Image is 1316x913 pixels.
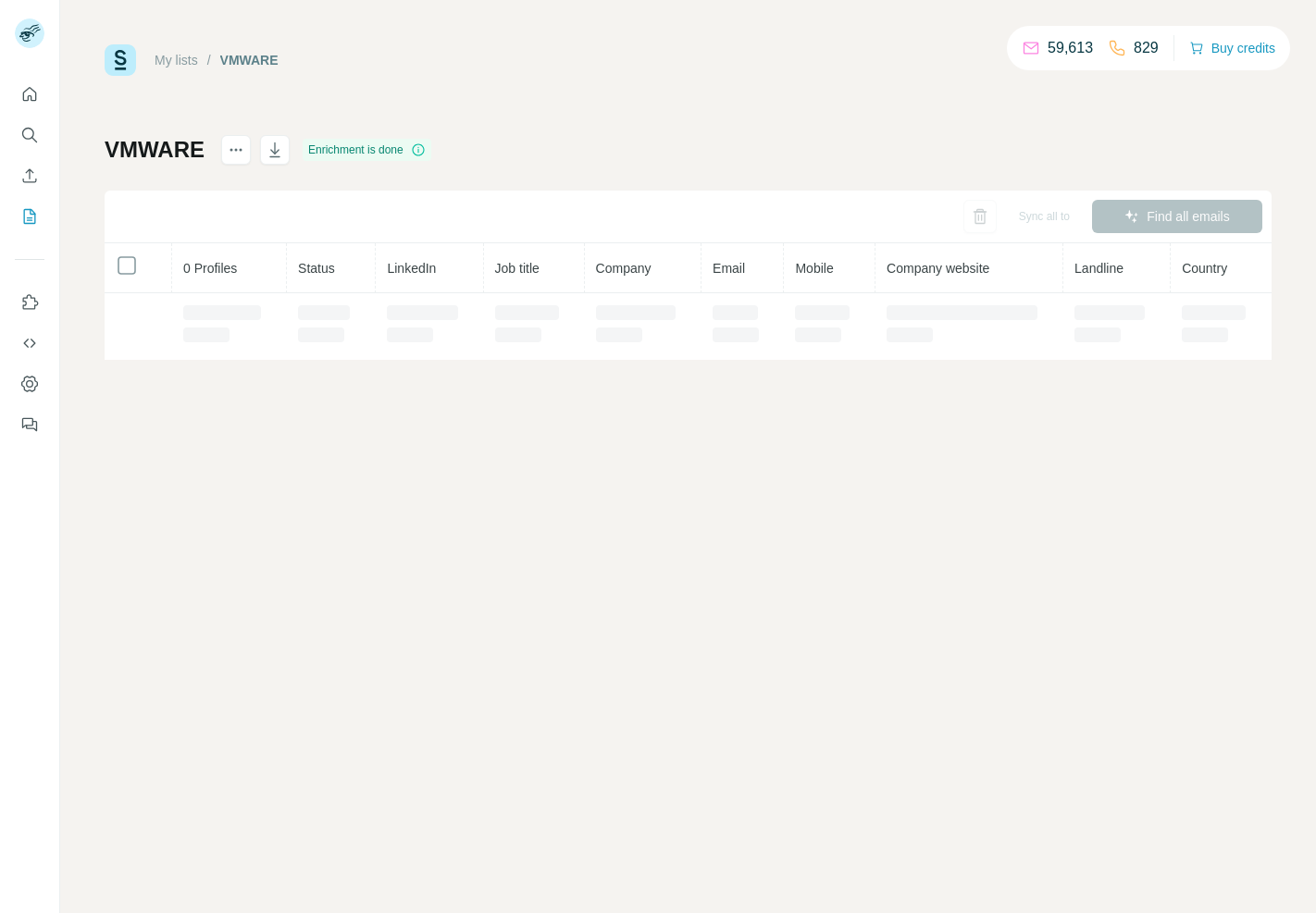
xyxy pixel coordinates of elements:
button: Quick start [15,78,44,111]
span: Job title [495,261,540,276]
button: Use Surfe on LinkedIn [15,286,44,319]
div: VMWARE [220,51,279,69]
button: Feedback [15,408,44,441]
span: Mobile [795,261,833,276]
button: Search [15,118,44,152]
span: LinkedIn [387,261,436,276]
span: 0 Profiles [183,261,237,276]
p: 829 [1134,37,1159,59]
div: Enrichment is done [303,139,431,161]
img: Surfe Logo [105,44,136,76]
span: Email [713,261,745,276]
span: Company website [887,261,989,276]
span: Country [1182,261,1227,276]
button: Enrich CSV [15,159,44,192]
span: Landline [1074,261,1124,276]
span: Status [298,261,335,276]
button: Buy credits [1189,35,1275,61]
button: My lists [15,200,44,233]
span: Company [596,261,652,276]
li: / [207,51,211,69]
p: 59,613 [1048,37,1093,59]
button: Use Surfe API [15,327,44,360]
button: actions [221,135,251,165]
h1: VMWARE [105,135,205,165]
button: Dashboard [15,367,44,401]
a: My lists [155,53,198,68]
